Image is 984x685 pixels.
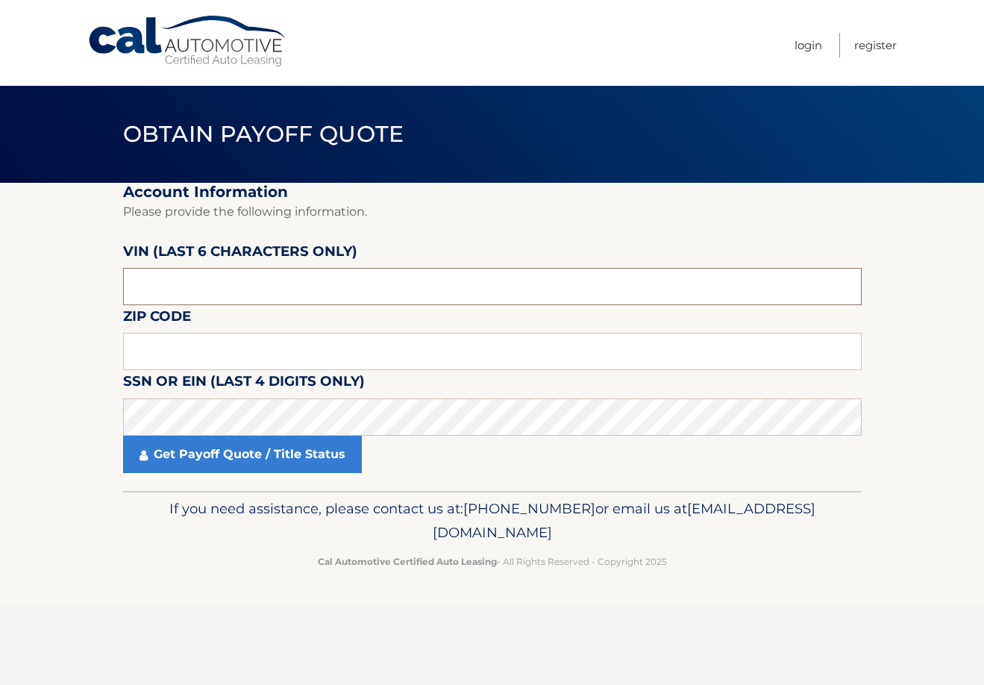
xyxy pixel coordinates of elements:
a: Cal Automotive [87,15,289,68]
a: Get Payoff Quote / Title Status [123,436,362,473]
p: - All Rights Reserved - Copyright 2025 [133,554,852,569]
label: SSN or EIN (last 4 digits only) [123,370,365,398]
span: [PHONE_NUMBER] [463,500,595,517]
a: Login [795,33,822,57]
label: Zip Code [123,305,191,333]
span: Obtain Payoff Quote [123,120,404,148]
strong: Cal Automotive Certified Auto Leasing [318,556,497,567]
label: VIN (last 6 characters only) [123,240,357,268]
h2: Account Information [123,183,862,201]
p: If you need assistance, please contact us at: or email us at [133,497,852,545]
a: Register [854,33,897,57]
p: Please provide the following information. [123,201,862,222]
